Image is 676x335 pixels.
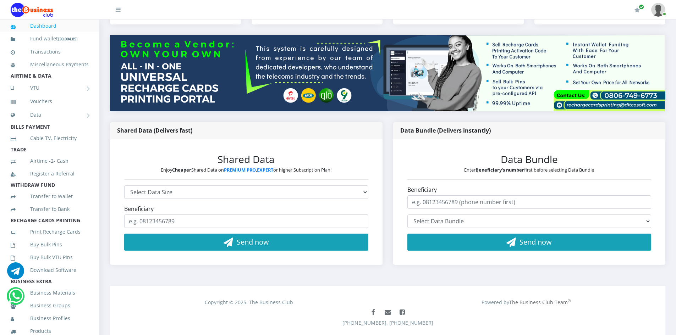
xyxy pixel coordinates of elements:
[110,35,665,111] img: multitenant_rcp.png
[651,3,665,17] img: User
[11,153,89,169] a: Airtime -2- Cash
[11,44,89,60] a: Transactions
[388,298,665,306] div: Powered by
[407,234,652,251] button: Send now
[11,236,89,253] a: Buy Bulk Pins
[124,153,368,166] h3: Shared Data
[11,106,89,124] a: Data
[11,18,89,34] a: Dashboard
[124,234,368,251] button: Send now
[11,93,89,110] a: Vouchers
[396,306,409,319] a: Join The Business Club Group
[11,3,53,17] img: Logo
[11,30,89,47] a: Fund wallet[30,004.85]
[7,268,24,279] a: Chat for support
[257,167,273,173] a: EXPERT
[172,167,191,173] b: Cheaper
[117,127,192,134] strong: Shared Data (Delivers fast)
[110,298,388,306] div: Copyright © 2025. The Business Club
[634,7,640,13] i: Renew/Upgrade Subscription
[568,298,571,303] sup: ®
[476,167,524,173] b: Beneficiary's number
[11,201,89,217] a: Transfer to Bank
[407,195,652,209] input: e.g. 08123456789 (phone number first)
[11,166,89,182] a: Register a Referral
[367,306,380,319] a: Like The Business Club Page
[11,310,89,326] a: Business Profiles
[124,205,154,213] label: Beneficiary
[11,130,89,146] a: Cable TV, Electricity
[59,36,76,41] b: 30,004.85
[11,79,89,97] a: VTU
[124,214,368,228] input: e.g. 08123456789
[237,237,269,247] span: Send now
[464,167,594,173] small: Enter first before selecting Data Bundle
[381,306,394,319] a: Mail us
[58,36,78,41] small: [ ]
[11,224,89,240] a: Print Recharge Cards
[11,297,89,314] a: Business Groups
[11,262,89,278] a: Download Software
[509,299,571,306] a: The Business Club Team®
[11,188,89,205] a: Transfer to Wallet
[407,185,437,194] label: Beneficiary
[9,293,23,305] a: Chat for support
[11,56,89,73] a: Miscellaneous Payments
[407,153,652,166] h3: Data Bundle
[639,4,644,10] span: Renew/Upgrade Subscription
[400,127,491,134] strong: Data Bundle (Delivers instantly)
[224,167,256,173] a: PREMIUM PRO
[520,237,552,247] span: Send now
[161,167,331,173] small: Enjoy Shared Data on , or higher Subscription Plan!
[11,285,89,301] a: Business Materials
[11,249,89,266] a: Buy Bulk VTU Pins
